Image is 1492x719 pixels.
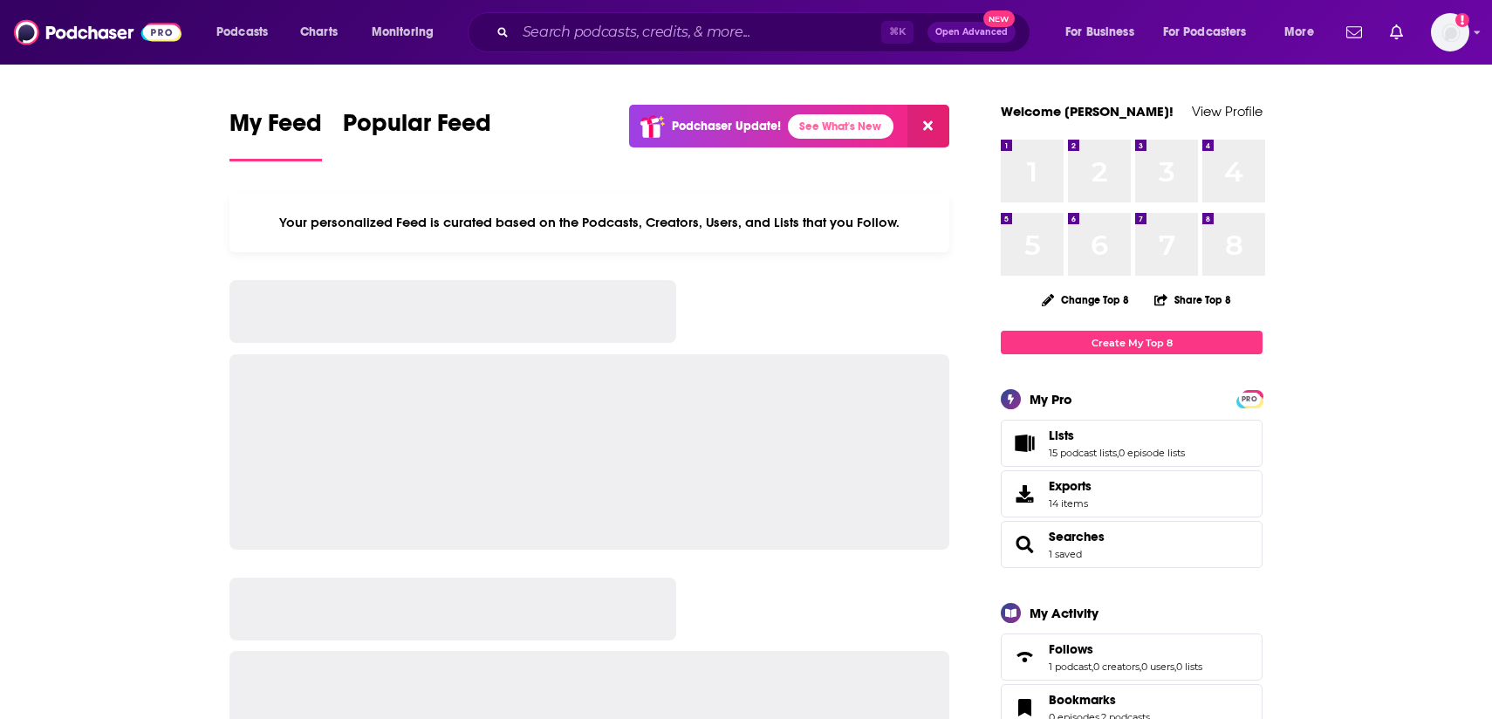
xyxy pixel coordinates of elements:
span: , [1174,661,1176,673]
img: User Profile [1431,13,1469,51]
div: My Activity [1030,605,1098,621]
span: Follows [1001,633,1263,681]
span: Exports [1007,482,1042,506]
a: 0 episode lists [1119,447,1185,459]
a: Searches [1049,529,1105,544]
a: View Profile [1192,103,1263,120]
a: Follows [1049,641,1202,657]
span: , [1092,661,1093,673]
span: Bookmarks [1049,692,1116,708]
span: More [1284,20,1314,45]
span: Podcasts [216,20,268,45]
a: See What's New [788,114,893,139]
a: Welcome [PERSON_NAME]! [1001,103,1174,120]
a: 0 creators [1093,661,1140,673]
a: Popular Feed [343,108,491,161]
a: Lists [1049,428,1185,443]
span: 14 items [1049,497,1092,510]
p: Podchaser Update! [672,119,781,134]
span: , [1117,447,1119,459]
button: Open AdvancedNew [927,22,1016,43]
button: Show profile menu [1431,13,1469,51]
div: Your personalized Feed is curated based on the Podcasts, Creators, Users, and Lists that you Follow. [229,193,949,252]
a: Follows [1007,645,1042,669]
a: 0 users [1141,661,1174,673]
a: Bookmarks [1049,692,1150,708]
span: Logged in as saraatspark [1431,13,1469,51]
a: 15 podcast lists [1049,447,1117,459]
button: open menu [204,18,291,46]
button: open menu [1152,18,1272,46]
a: Show notifications dropdown [1339,17,1369,47]
span: For Business [1065,20,1134,45]
span: Popular Feed [343,108,491,148]
a: 1 podcast [1049,661,1092,673]
span: Searches [1001,521,1263,568]
a: Show notifications dropdown [1383,17,1410,47]
button: open menu [1272,18,1336,46]
button: Share Top 8 [1153,283,1232,317]
span: ⌘ K [881,21,914,44]
span: For Podcasters [1163,20,1247,45]
span: PRO [1239,393,1260,406]
span: My Feed [229,108,322,148]
button: Change Top 8 [1031,289,1140,311]
span: Open Advanced [935,28,1008,37]
span: Exports [1049,478,1092,494]
span: Lists [1001,420,1263,467]
a: My Feed [229,108,322,161]
input: Search podcasts, credits, & more... [516,18,881,46]
svg: Add a profile image [1455,13,1469,27]
a: Create My Top 8 [1001,331,1263,354]
span: Charts [300,20,338,45]
button: open menu [359,18,456,46]
span: Monitoring [372,20,434,45]
a: Lists [1007,431,1042,455]
a: Searches [1007,532,1042,557]
img: Podchaser - Follow, Share and Rate Podcasts [14,16,181,49]
a: Charts [289,18,348,46]
div: Search podcasts, credits, & more... [484,12,1047,52]
div: My Pro [1030,391,1072,407]
button: open menu [1053,18,1156,46]
a: 1 saved [1049,548,1082,560]
span: Lists [1049,428,1074,443]
span: , [1140,661,1141,673]
a: Exports [1001,470,1263,517]
a: PRO [1239,392,1260,405]
span: New [983,10,1015,27]
span: Follows [1049,641,1093,657]
a: 0 lists [1176,661,1202,673]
